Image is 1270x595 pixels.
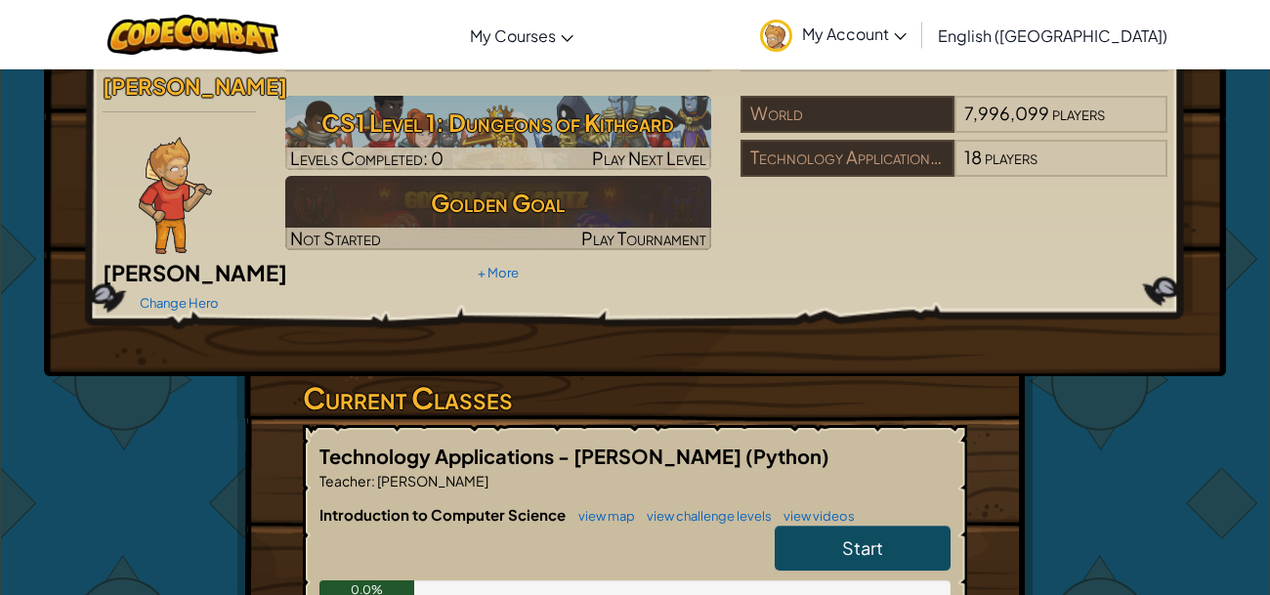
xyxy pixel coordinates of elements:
span: Start [842,536,883,559]
img: Ned-Fulmer-Pose.png [139,137,212,254]
a: World7,996,099players [741,114,1167,137]
span: My Account [802,23,907,44]
a: Play Next Level [285,96,712,170]
span: [PERSON_NAME] [375,472,488,489]
span: players [1052,102,1105,124]
h3: Golden Goal [285,181,712,225]
span: My Courses [470,25,556,46]
img: CodeCombat logo [107,15,278,55]
span: Introduction to Computer Science [319,505,569,524]
span: English ([GEOGRAPHIC_DATA]) [938,25,1167,46]
span: Technology Applications - [PERSON_NAME] [319,444,745,468]
span: [PERSON_NAME] [103,259,287,286]
a: My Courses [460,9,583,62]
a: Golden GoalNot StartedPlay Tournament [285,176,712,250]
a: Change Hero [140,295,219,311]
a: + More [478,265,519,280]
span: players [985,146,1037,168]
span: Play Tournament [581,227,706,249]
h3: Current Classes [303,376,967,420]
a: view map [569,508,635,524]
a: view challenge levels [637,508,772,524]
span: Play Next Level [592,147,706,169]
span: 18 [964,146,982,168]
a: My Account [750,4,916,65]
span: : [371,472,375,489]
div: Technology Applications - [PERSON_NAME] [741,140,953,177]
span: Levels Completed: 0 [290,147,444,169]
img: avatar [760,20,792,52]
a: English ([GEOGRAPHIC_DATA]) [928,9,1177,62]
img: Golden Goal [285,176,712,250]
span: [PERSON_NAME] [103,72,287,100]
a: view videos [774,508,855,524]
span: 7,996,099 [964,102,1049,124]
span: (Python) [745,444,829,468]
span: Not Started [290,227,381,249]
div: World [741,96,953,133]
h3: CS1 Level 1: Dungeons of Kithgard [285,101,712,145]
a: Technology Applications - [PERSON_NAME]18players [741,158,1167,181]
img: CS1 Level 1: Dungeons of Kithgard [285,96,712,170]
span: Teacher [319,472,371,489]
